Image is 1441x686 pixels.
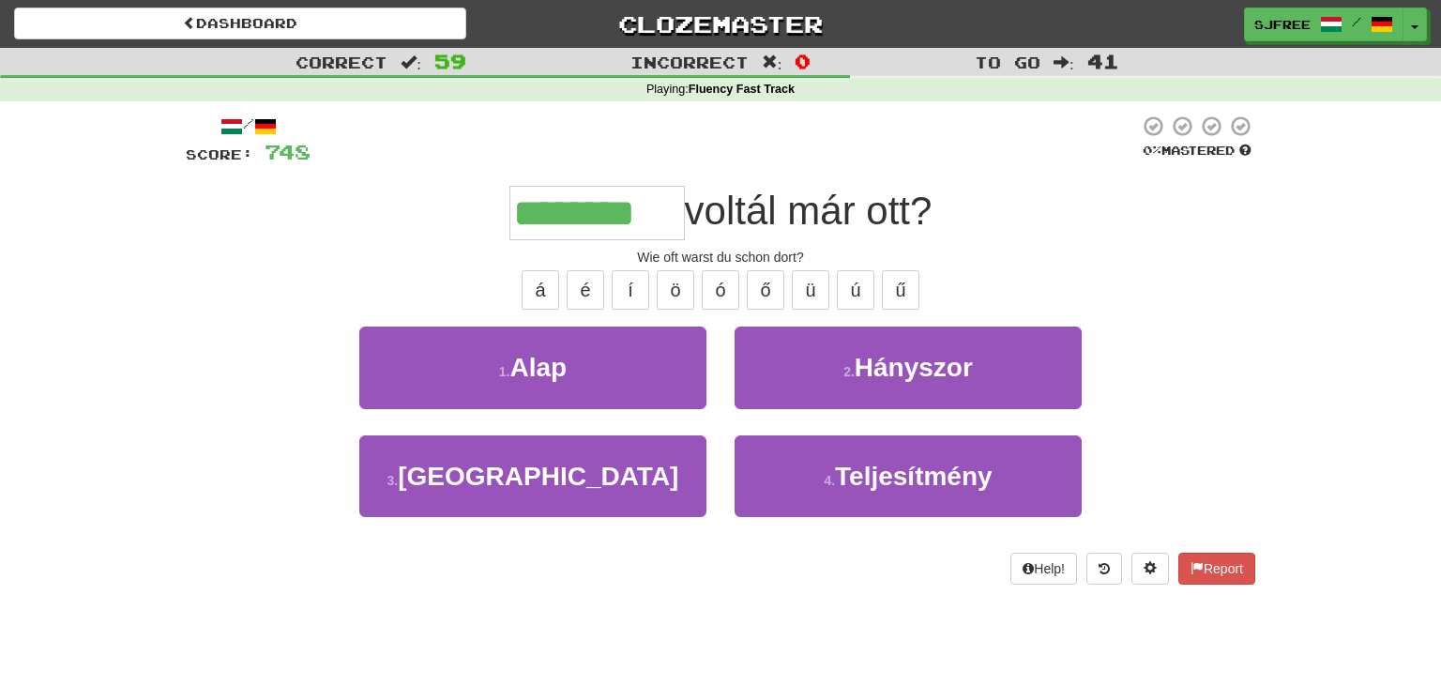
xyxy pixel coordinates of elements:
[1254,16,1311,33] span: sjfree
[835,462,993,491] span: Teljesítmény
[824,473,835,488] small: 4 .
[1139,143,1255,160] div: Mastered
[1010,553,1077,585] button: Help!
[1087,50,1119,72] span: 41
[612,270,649,310] button: í
[14,8,466,39] a: Dashboard
[401,54,421,70] span: :
[702,270,739,310] button: ó
[494,8,947,40] a: Clozemaster
[837,270,874,310] button: ú
[186,248,1255,267] div: Wie oft warst du schon dort?
[522,270,559,310] button: á
[359,435,706,517] button: 3.[GEOGRAPHIC_DATA]
[296,53,387,71] span: Correct
[795,50,811,72] span: 0
[747,270,784,310] button: ő
[499,364,510,379] small: 1 .
[1178,553,1255,585] button: Report
[792,270,829,310] button: ü
[855,353,973,382] span: Hányszor
[762,54,782,70] span: :
[186,146,253,162] span: Score:
[434,50,466,72] span: 59
[387,473,399,488] small: 3 .
[1054,54,1074,70] span: :
[630,53,749,71] span: Incorrect
[1086,553,1122,585] button: Round history (alt+y)
[685,189,933,233] span: voltál már ott?
[359,327,706,408] button: 1.Alap
[689,83,795,96] strong: Fluency Fast Track
[843,364,855,379] small: 2 .
[1352,15,1361,28] span: /
[882,270,919,310] button: ű
[735,327,1082,408] button: 2.Hányszor
[1143,143,1161,158] span: 0 %
[975,53,1040,71] span: To go
[186,114,311,138] div: /
[265,140,311,163] span: 748
[398,462,678,491] span: [GEOGRAPHIC_DATA]
[510,353,568,382] span: Alap
[657,270,694,310] button: ö
[567,270,604,310] button: é
[1244,8,1403,41] a: sjfree /
[735,435,1082,517] button: 4.Teljesítmény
